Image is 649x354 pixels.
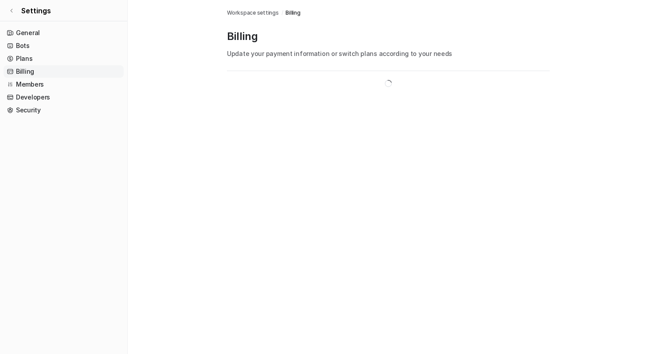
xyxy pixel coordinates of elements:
[285,9,300,17] a: Billing
[4,40,124,52] a: Bots
[227,49,550,58] p: Update your payment information or switch plans according to your needs
[4,52,124,65] a: Plans
[4,91,124,103] a: Developers
[4,65,124,78] a: Billing
[227,29,550,44] p: Billing
[21,5,51,16] span: Settings
[227,9,279,17] a: Workspace settings
[4,27,124,39] a: General
[4,104,124,116] a: Security
[281,9,283,17] span: /
[4,78,124,91] a: Members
